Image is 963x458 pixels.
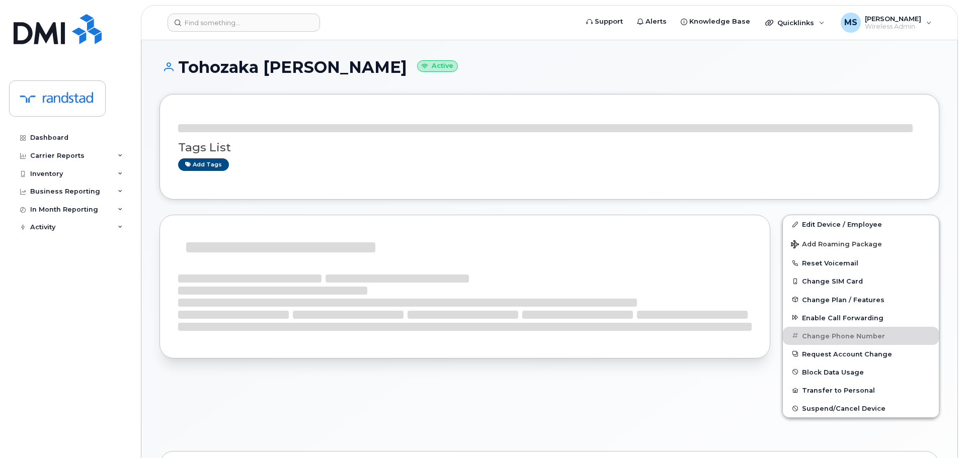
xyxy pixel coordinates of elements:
[783,345,939,363] button: Request Account Change
[417,60,458,72] small: Active
[178,141,921,154] h3: Tags List
[783,309,939,327] button: Enable Call Forwarding
[791,240,882,250] span: Add Roaming Package
[802,314,884,321] span: Enable Call Forwarding
[783,291,939,309] button: Change Plan / Features
[783,215,939,233] a: Edit Device / Employee
[802,405,886,412] span: Suspend/Cancel Device
[783,327,939,345] button: Change Phone Number
[178,158,229,171] a: Add tags
[783,381,939,399] button: Transfer to Personal
[783,272,939,290] button: Change SIM Card
[802,296,885,303] span: Change Plan / Features
[159,58,939,76] h1: Tohozaka [PERSON_NAME]
[783,363,939,381] button: Block Data Usage
[783,254,939,272] button: Reset Voicemail
[783,399,939,417] button: Suspend/Cancel Device
[783,233,939,254] button: Add Roaming Package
